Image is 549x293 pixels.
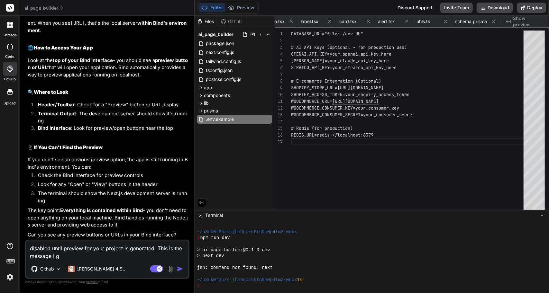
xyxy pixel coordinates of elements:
span: alert.tsx [378,18,395,25]
div: 4 [275,51,283,58]
div: 9 [275,84,283,91]
span: WOOCOMMERCE_CONSUMER_SECRET=your_consumer_secret [291,112,415,118]
strong: How to Access Your App [34,45,93,51]
span: WOOCOMMERCE_CONSUMER_KEY=your_consumer_key [291,105,399,111]
div: 1 [275,31,283,37]
img: Claude 4 Sonnet [68,266,75,272]
div: 11 [275,98,283,105]
div: Github [218,18,245,25]
div: 5 [275,58,283,64]
div: 2 [275,37,283,44]
li: Check the Bind interface for preview controls [33,172,188,181]
span: # E-commerce Integration (Optional) [291,78,381,84]
span: [PERSON_NAME]=your_claude_api_key_here [291,58,389,64]
span: utils.ts [416,18,430,25]
span: postcss.config.js [205,75,242,83]
p: [PERSON_NAME] 4 S.. [77,266,125,272]
span: ~/u3uk0f35zsjjbn9cprh6fq9h0p4tm2-wnxx [197,229,297,235]
span: 1s [297,277,303,283]
strong: Terminal Output [38,111,76,117]
span: schema.prisma [455,18,487,25]
h2: 📱 [28,144,188,151]
span: Show preview [513,15,544,28]
button: Invite Team [440,3,473,13]
div: Discord Support [394,3,436,13]
span: npm run dev [200,235,230,241]
span: label.tsx [301,18,318,25]
strong: Where to Look [34,89,68,95]
button: − [539,210,545,220]
div: 8 [275,78,283,84]
div: 14 [275,118,283,125]
p: The key point: - you don't need to open anything on your local machine. Bind handles running the ... [28,207,188,229]
span: − [540,212,544,218]
label: GitHub [4,76,16,82]
strong: Everything is contained within Bind [60,207,143,213]
span: ai_page_builder [198,31,233,38]
span: Terminal [205,212,223,218]
h2: 🌐 [28,44,188,52]
span: package.json [205,40,235,47]
span: prisma [204,108,218,114]
div: 13 [275,111,283,118]
span: SHOPIFY_ACCESS_TOKEN=your_shopify_access_token [291,92,409,97]
label: code [5,54,14,59]
strong: within Bind's environment [28,20,187,33]
span: REDIS_URL=redis://localhost:6379 [291,132,373,138]
strong: Bind Interface [38,125,71,131]
div: 12 [275,105,283,111]
li: Look for any "Open" or "View" buttons in the header [33,181,188,190]
span: .env.example [205,115,234,123]
img: icon [177,266,183,272]
code: [URL] [70,20,85,26]
span: # AI API Keys (Optional - for production use) [291,44,407,50]
span: SHOPIFY_STORE_URL=[URL][DOMAIN_NAME] [291,85,384,91]
span: # Redis (for production) [291,125,353,131]
span: card.tsx [339,18,357,25]
li: : Look for preview/open buttons near the top [33,125,188,134]
p: Look at the - you should see a that will open your application. Bind automatically provides a way... [28,57,188,79]
span: ~/u3uk0f35zsjjbn9cprh6fq9h0p4tm2-wnxx [197,277,297,283]
span: OPENAI_API_KEY=your_openai_api_key_here [291,51,391,57]
span: >_ [198,212,203,218]
p: The application is running in Bind's browser-based Node.js environment. When you see , that's the... [28,13,188,34]
span: STRAICO_API_KEY=your_straico_api_key_here [291,65,397,70]
p: Always double-check its answers. Your in Bind [25,279,189,285]
button: Deploy [517,3,546,13]
div: 10 [275,91,283,98]
li: : Check for a "Preview" button or URL display [33,101,188,110]
div: 16 [275,132,283,138]
span: jsh: command not found: next [197,265,273,271]
span: ai_page_builder [24,5,64,11]
div: 15 [275,125,283,132]
li: : The development server should show it's running [33,110,188,125]
button: Preview [225,3,257,12]
span: next.config.js [205,49,235,56]
div: 3 [275,44,283,51]
span: lib [204,100,209,106]
span: WOOCOMMERCE_URL= [291,98,332,104]
strong: top of your Bind interface [53,57,113,63]
span: app [204,84,212,91]
span: tsconfig.json [205,67,233,74]
span: ❯ [197,283,200,289]
div: 6 [275,64,283,71]
span: components [204,92,230,99]
div: Files [195,18,218,25]
div: 17 [275,138,283,145]
li: The terminal should show the Next.js development server is running [33,190,188,204]
span: tailwind.config.js [205,58,242,65]
button: Download [477,3,513,13]
label: Upload [4,101,16,106]
span: ❯ [197,235,200,241]
img: attachment [167,265,174,273]
strong: If You Can't Find the Preview [34,144,103,150]
img: settings [5,272,15,283]
label: threads [3,32,17,38]
strong: Header/Toolbar [38,102,75,108]
img: Pick Models [56,266,61,272]
span: privacy [86,280,98,284]
span: > ai-page-builder@0.1.0 dev [197,247,270,253]
p: If you don't see an obvious preview option, the app is still running in Bind's environment. You can: [28,156,188,171]
textarea: disabled until preview for your project is generated. This is the message I [26,241,188,260]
